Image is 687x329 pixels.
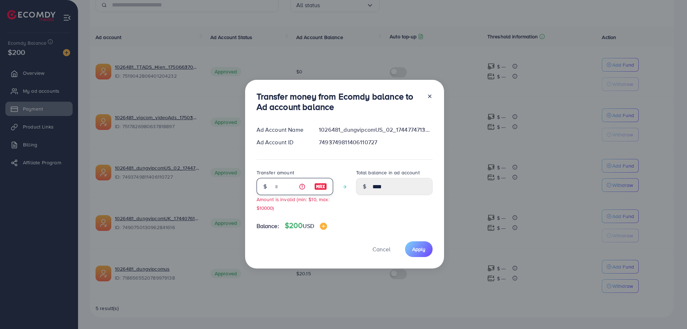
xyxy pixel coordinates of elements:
[303,222,314,230] span: USD
[257,196,330,211] small: Amount is invalid (min: $10, max: $10000)
[251,126,313,134] div: Ad Account Name
[285,221,327,230] h4: $200
[257,222,279,230] span: Balance:
[356,169,420,176] label: Total balance in ad account
[257,91,421,112] h3: Transfer money from Ecomdy balance to Ad account balance
[657,297,682,324] iframe: Chat
[313,126,438,134] div: 1026481_dungvipcomUS_02_1744774713900
[412,246,425,253] span: Apply
[257,169,294,176] label: Transfer amount
[314,182,327,191] img: image
[364,241,399,257] button: Cancel
[313,138,438,146] div: 7493749811406110727
[372,245,390,253] span: Cancel
[405,241,433,257] button: Apply
[251,138,313,146] div: Ad Account ID
[320,223,327,230] img: image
